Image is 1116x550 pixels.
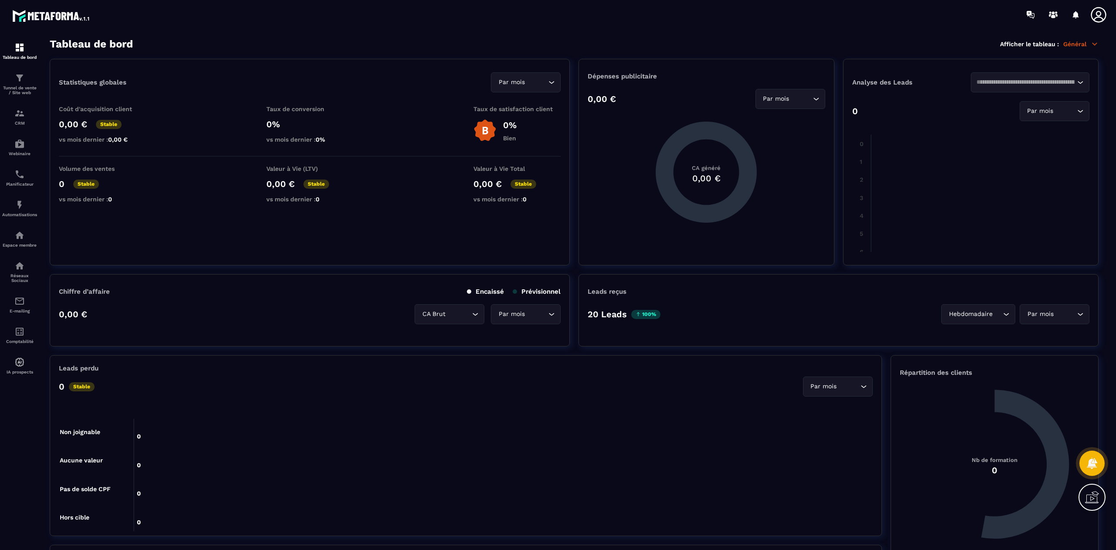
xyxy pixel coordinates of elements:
[1020,304,1089,324] div: Search for option
[59,309,87,319] p: 0,00 €
[473,165,561,172] p: Valeur à Vie Total
[59,364,99,372] p: Leads perdu
[1020,101,1089,121] div: Search for option
[14,42,25,53] img: formation
[947,309,994,319] span: Hebdomadaire
[14,169,25,180] img: scheduler
[14,326,25,337] img: accountant
[523,196,527,203] span: 0
[503,135,517,142] p: Bien
[316,136,325,143] span: 0%
[59,105,146,112] p: Coût d'acquisition client
[859,158,862,165] tspan: 1
[2,163,37,193] a: schedulerschedulerPlanificateur
[631,310,660,319] p: 100%
[2,85,37,95] p: Tunnel de vente / Site web
[467,288,504,295] p: Encaissé
[2,182,37,187] p: Planificateur
[60,457,103,464] tspan: Aucune valeur
[2,320,37,350] a: accountantaccountantComptabilité
[859,176,863,183] tspan: 2
[473,119,497,142] img: b-badge-o.b3b20ee6.svg
[527,78,546,87] input: Search for option
[497,309,527,319] span: Par mois
[266,105,354,112] p: Taux de conversion
[859,212,863,219] tspan: 4
[447,309,470,319] input: Search for option
[2,254,37,289] a: social-networksocial-networkRéseaux Sociaux
[316,196,320,203] span: 0
[513,288,561,295] p: Prévisionnel
[96,120,122,129] p: Stable
[14,200,25,210] img: automations
[941,304,1015,324] div: Search for option
[2,36,37,66] a: formationformationTableau de bord
[473,196,561,203] p: vs mois dernier :
[266,196,354,203] p: vs mois dernier :
[755,89,825,109] div: Search for option
[12,8,91,24] img: logo
[859,248,863,255] tspan: 6
[588,94,616,104] p: 0,00 €
[14,230,25,241] img: automations
[761,94,791,104] span: Par mois
[510,180,536,189] p: Stable
[2,243,37,248] p: Espace membre
[809,382,839,391] span: Par mois
[1055,309,1075,319] input: Search for option
[588,288,626,295] p: Leads reçus
[59,165,146,172] p: Volume des ventes
[108,196,112,203] span: 0
[900,369,1089,377] p: Répartition des clients
[14,139,25,149] img: automations
[2,151,37,156] p: Webinaire
[14,73,25,83] img: formation
[791,94,811,104] input: Search for option
[59,119,87,129] p: 0,00 €
[859,194,863,201] tspan: 3
[839,382,858,391] input: Search for option
[2,309,37,313] p: E-mailing
[588,309,627,319] p: 20 Leads
[976,78,1075,87] input: Search for option
[803,377,873,397] div: Search for option
[497,78,527,87] span: Par mois
[59,78,126,86] p: Statistiques globales
[2,224,37,254] a: automationsautomationsEspace membre
[2,132,37,163] a: automationsautomationsWebinaire
[994,309,1001,319] input: Search for option
[2,289,37,320] a: emailemailE-mailing
[2,121,37,126] p: CRM
[415,304,484,324] div: Search for option
[59,136,146,143] p: vs mois dernier :
[971,72,1089,92] div: Search for option
[2,370,37,374] p: IA prospects
[420,309,447,319] span: CA Brut
[59,381,65,392] p: 0
[266,136,354,143] p: vs mois dernier :
[491,72,561,92] div: Search for option
[2,212,37,217] p: Automatisations
[588,72,825,80] p: Dépenses publicitaire
[1025,309,1055,319] span: Par mois
[473,179,502,189] p: 0,00 €
[2,273,37,283] p: Réseaux Sociaux
[69,382,95,391] p: Stable
[60,428,100,436] tspan: Non joignable
[1063,40,1099,48] p: Général
[473,105,561,112] p: Taux de satisfaction client
[59,179,65,189] p: 0
[859,230,863,237] tspan: 5
[14,357,25,367] img: automations
[2,193,37,224] a: automationsautomationsAutomatisations
[852,78,971,86] p: Analyse des Leads
[303,180,329,189] p: Stable
[1025,106,1055,116] span: Par mois
[527,309,546,319] input: Search for option
[14,261,25,271] img: social-network
[14,296,25,306] img: email
[14,108,25,119] img: formation
[2,102,37,132] a: formationformationCRM
[1000,41,1059,48] p: Afficher le tableau :
[1055,106,1075,116] input: Search for option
